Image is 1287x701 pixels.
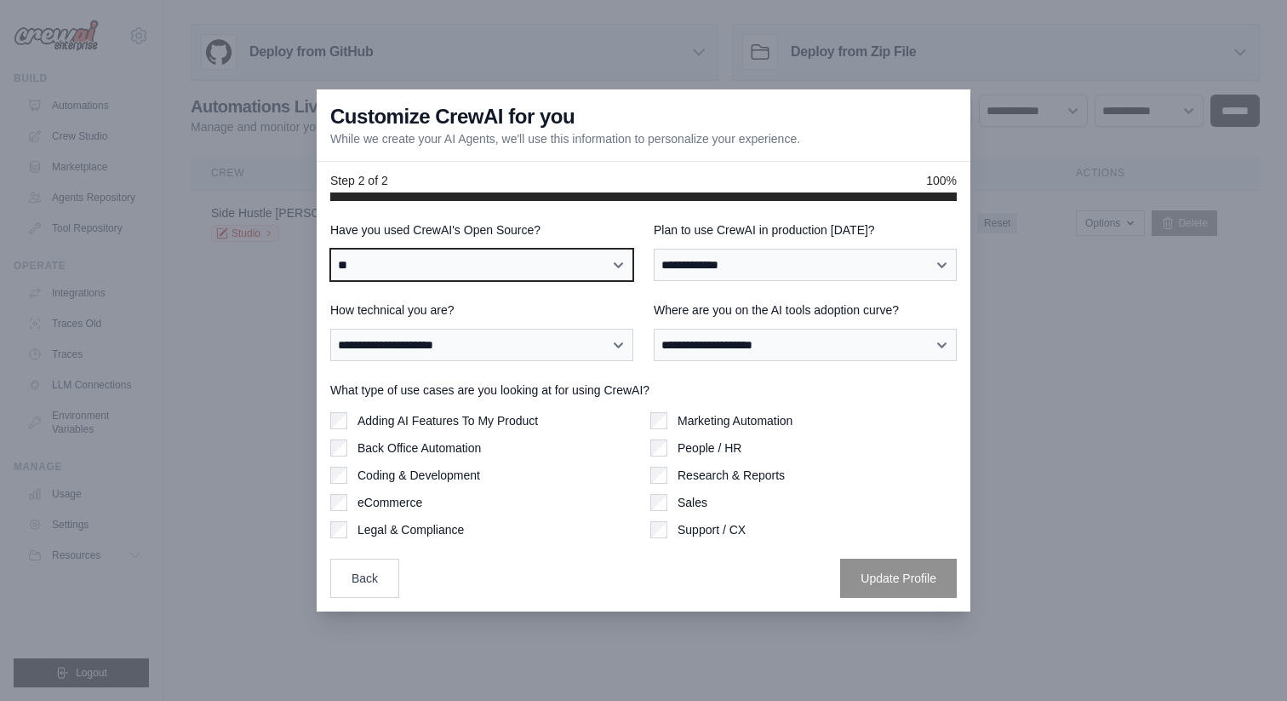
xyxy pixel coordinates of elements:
label: How technical you are? [330,302,633,319]
h3: Customize CrewAI for you [330,103,575,130]
span: Step 2 of 2 [330,172,388,189]
label: Research & Reports [678,467,785,484]
label: Sales [678,494,707,511]
button: Back [330,559,399,598]
label: Back Office Automation [357,440,481,457]
span: 100% [926,172,957,189]
label: Marketing Automation [678,412,792,429]
p: While we create your AI Agents, we'll use this information to personalize your experience. [330,130,800,147]
button: Update Profile [840,559,957,598]
label: Support / CX [678,521,746,538]
label: Legal & Compliance [357,521,464,538]
label: What type of use cases are you looking at for using CrewAI? [330,382,957,399]
label: Where are you on the AI tools adoption curve? [654,302,957,319]
label: People / HR [678,440,741,457]
label: Adding AI Features To My Product [357,412,538,429]
iframe: Chat Widget [1202,619,1287,701]
label: eCommerce [357,494,422,511]
label: Have you used CrewAI's Open Source? [330,221,633,238]
label: Plan to use CrewAI in production [DATE]? [654,221,957,238]
label: Coding & Development [357,467,480,484]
